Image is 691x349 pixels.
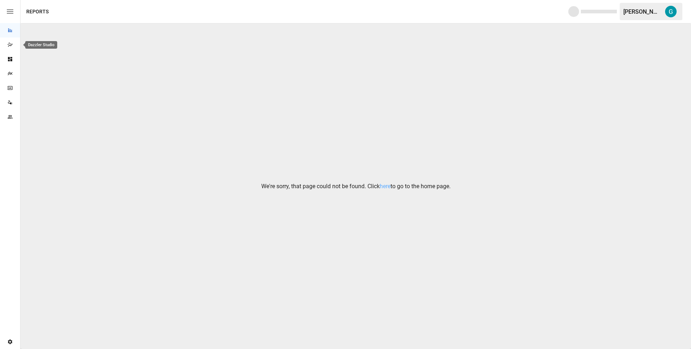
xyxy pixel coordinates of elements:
[623,8,661,15] div: [PERSON_NAME]
[261,182,451,191] p: We're sorry, that page could not be found. Click to go to the home page.
[25,41,57,49] div: Dazzler Studio
[661,1,681,22] button: Gavin Acres
[380,183,390,190] a: here
[665,6,677,17] img: Gavin Acres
